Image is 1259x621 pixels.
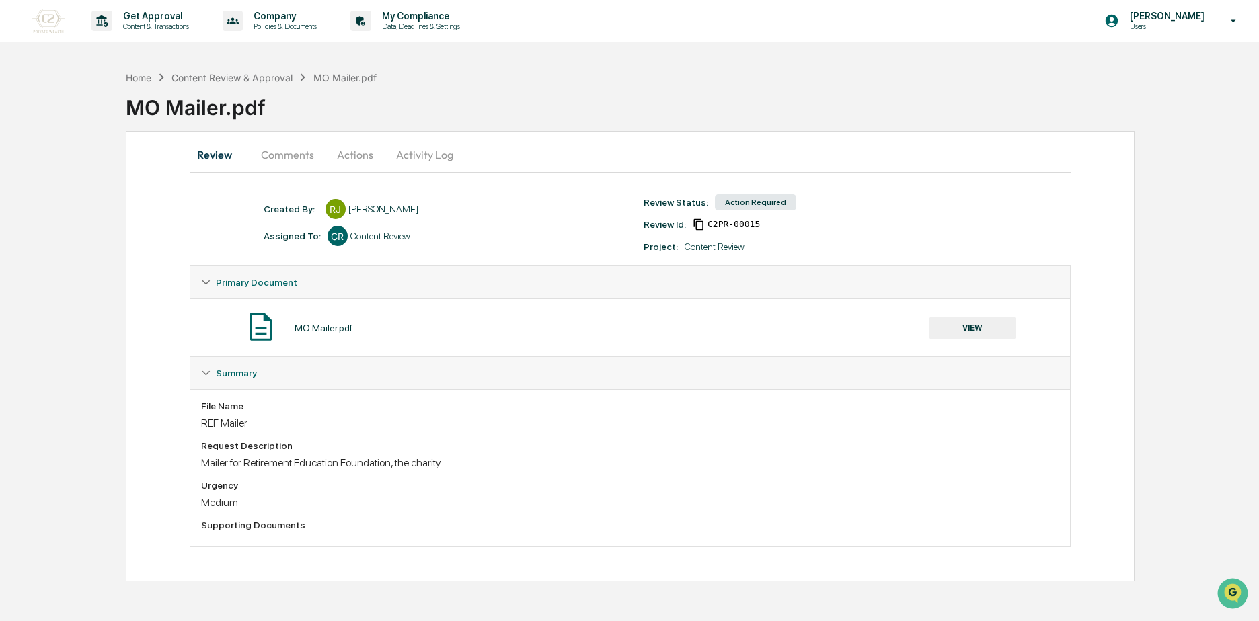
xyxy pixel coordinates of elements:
[243,22,323,31] p: Policies & Documents
[190,298,1070,356] div: Primary Document
[13,103,38,127] img: 1746055101610-c473b297-6a78-478c-a979-82029cc54cd1
[250,138,325,171] button: Comments
[190,138,1071,171] div: secondary tabs example
[95,227,163,238] a: Powered byPylon
[325,138,385,171] button: Actions
[264,231,321,241] div: Assigned To:
[190,266,1070,298] div: Primary Document
[46,116,170,127] div: We're available if you need us!
[313,72,377,83] div: MO Mailer.pdf
[644,219,686,230] div: Review Id:
[190,389,1070,546] div: Summary
[126,72,151,83] div: Home
[216,277,297,288] span: Primary Document
[92,164,172,188] a: 🗄️Attestations
[27,169,87,183] span: Preclearance
[98,171,108,181] div: 🗄️
[295,323,352,333] div: MO Mailer.pdf
[201,520,1059,530] div: Supporting Documents
[190,357,1070,389] div: Summary
[8,190,90,214] a: 🔎Data Lookup
[201,440,1059,451] div: Request Description
[328,226,348,246] div: CR
[13,28,245,50] p: How can we help?
[1119,22,1211,31] p: Users
[371,22,467,31] p: Data, Deadlines & Settings
[201,417,1059,429] div: REF Mailer
[111,169,167,183] span: Attestations
[201,480,1059,491] div: Urgency
[644,197,708,208] div: Review Status:
[229,107,245,123] button: Start new chat
[27,195,85,208] span: Data Lookup
[126,85,1259,120] div: MO Mailer.pdf
[201,496,1059,509] div: Medium
[171,72,293,83] div: Content Review & Approval
[13,171,24,181] div: 🖐️
[715,194,796,210] div: Action Required
[243,11,323,22] p: Company
[708,219,760,230] span: a173ae47-ddf4-4751-bd95-08809dbc2e3f
[13,196,24,207] div: 🔎
[244,310,278,343] img: Document Icon
[32,9,65,33] img: logo
[46,103,221,116] div: Start new chat
[385,138,464,171] button: Activity Log
[1119,11,1211,22] p: [PERSON_NAME]
[216,368,257,378] span: Summary
[1216,577,1252,613] iframe: Open customer support
[350,231,410,241] div: Content Review
[929,317,1016,339] button: VIEW
[134,228,163,238] span: Pylon
[371,11,467,22] p: My Compliance
[190,138,250,171] button: Review
[348,204,418,214] div: [PERSON_NAME]
[112,22,196,31] p: Content & Transactions
[201,456,1059,469] div: Mailer for Retirement Education Foundation, the charity
[644,241,678,252] div: Project:
[112,11,196,22] p: Get Approval
[264,204,319,214] div: Created By: ‎ ‎
[8,164,92,188] a: 🖐️Preclearance
[201,401,1059,411] div: File Name
[326,199,346,219] div: RJ
[685,241,745,252] div: Content Review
